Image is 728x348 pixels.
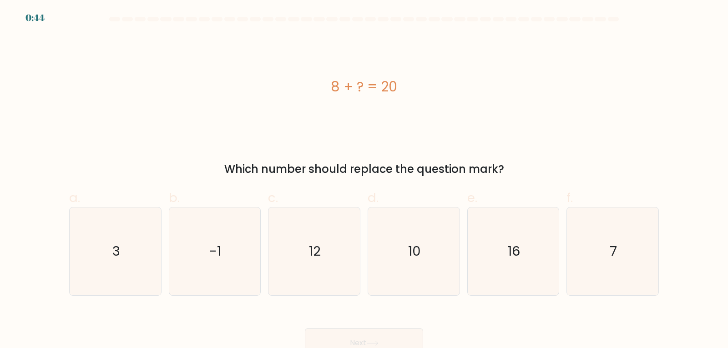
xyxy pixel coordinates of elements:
span: a. [69,189,80,207]
text: 16 [508,242,520,260]
text: 12 [309,242,321,260]
div: Which number should replace the question mark? [75,161,653,177]
span: e. [467,189,477,207]
div: 0:44 [25,11,45,25]
div: 8 + ? = 20 [69,76,659,97]
text: 3 [112,242,120,260]
span: c. [268,189,278,207]
span: b. [169,189,180,207]
span: d. [368,189,379,207]
span: f. [566,189,573,207]
text: 7 [610,242,617,260]
text: -1 [210,242,222,260]
text: 10 [408,242,421,260]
